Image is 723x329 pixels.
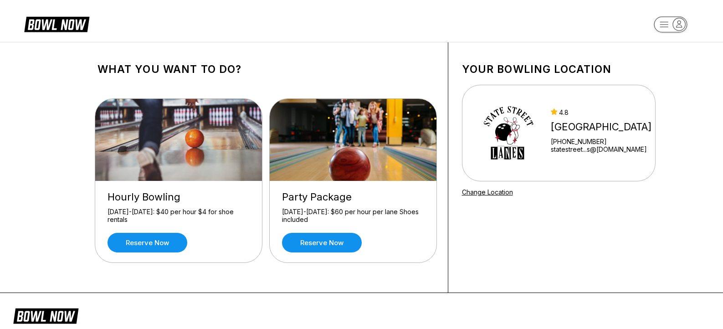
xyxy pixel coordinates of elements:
div: [DATE]-[DATE]: $60 per hour per lane Shoes included [282,208,424,224]
div: [GEOGRAPHIC_DATA] [551,121,651,133]
div: Hourly Bowling [108,191,250,203]
div: [PHONE_NUMBER] [551,138,651,145]
img: Hourly Bowling [95,99,263,181]
div: Party Package [282,191,424,203]
div: 4.8 [551,108,651,116]
a: Reserve now [108,233,187,252]
div: [DATE]-[DATE]: $40 per hour $4 for shoe rentals [108,208,250,224]
h1: What you want to do? [97,63,434,76]
img: Party Package [270,99,437,181]
h1: Your bowling location [462,63,656,76]
a: statestreet...s@[DOMAIN_NAME] [551,145,651,153]
a: Change Location [462,188,513,196]
img: State Street Lanes [474,99,543,167]
a: Reserve now [282,233,362,252]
